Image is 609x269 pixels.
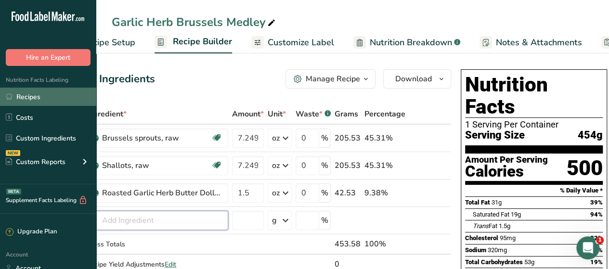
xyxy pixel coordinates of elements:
input: Add Ingredient [86,211,228,230]
span: Serving Size [465,129,525,141]
span: Recipe Setup [83,36,135,49]
div: NEW [6,150,20,156]
button: Manage Recipe [285,69,376,89]
div: Gross Totals [86,239,228,249]
span: Fat [473,222,497,230]
span: Edit [165,260,176,269]
span: Percentage [364,108,405,120]
div: Shallots, raw [102,160,211,171]
div: 205.53 [335,160,361,171]
a: Notes & Attachments [479,32,582,53]
div: oz [272,132,280,144]
button: Download [383,69,451,89]
span: Grams [335,108,358,120]
span: 32% [590,234,603,242]
div: Brussels sprouts, raw [102,132,211,144]
span: Sodium [465,246,486,254]
span: Cholesterol [465,234,498,242]
span: Ingredient [86,108,127,120]
div: Upgrade Plan [6,227,57,237]
div: Amount Per Serving [465,155,548,165]
div: 1 Serving Per Container [465,120,603,129]
div: Waste [296,108,331,120]
span: Nutrition Breakdown [370,36,452,49]
span: 19g [511,211,521,218]
div: Custom Reports [6,157,65,167]
div: 100% [364,238,405,250]
div: 205.53 [335,132,361,144]
div: Add Ingredients [76,71,155,87]
span: 53g [524,258,534,266]
div: BETA [6,189,21,194]
div: Manage Recipe [306,73,360,85]
a: Nutrition Breakdown [353,32,460,53]
a: Recipe Builder [155,31,232,54]
div: 9.38% [364,187,405,199]
span: 454g [578,129,603,141]
i: Trans [473,222,489,230]
a: Recipe Setup [65,32,135,53]
button: Hire an Expert [6,49,91,66]
span: Amount [232,108,264,120]
span: Total Fat [465,199,490,206]
div: oz [272,187,280,199]
span: 1 [596,236,604,244]
span: Saturated Fat [473,211,509,218]
span: 19% [590,258,603,266]
div: 500 [567,155,603,181]
span: 94% [590,211,603,218]
span: 320mg [488,246,507,254]
span: Unit [268,108,286,120]
span: Notes & Attachments [496,36,582,49]
span: Recipe Builder [173,35,232,48]
div: 453.58 [335,238,361,250]
section: % Daily Value * [465,185,603,196]
div: Calories [465,165,548,179]
a: Customize Label [251,32,334,53]
div: 45.31% [364,132,405,144]
iframe: Intercom live chat [576,236,599,259]
span: 95mg [500,234,516,242]
div: 45.31% [364,160,405,171]
span: 31g [492,199,502,206]
span: Download [395,73,432,85]
div: Roasted Garlic Herb Butter Dollops [102,187,222,199]
div: Garlic Herb Brussels Medley [112,13,277,31]
span: 1.5g [499,222,510,230]
span: Customize Label [268,36,334,49]
span: 39% [590,199,603,206]
div: 42.53 [335,187,361,199]
h1: Nutrition Facts [465,74,603,118]
div: oz [272,160,280,171]
div: g [272,215,277,226]
span: Total Carbohydrates [465,258,523,266]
